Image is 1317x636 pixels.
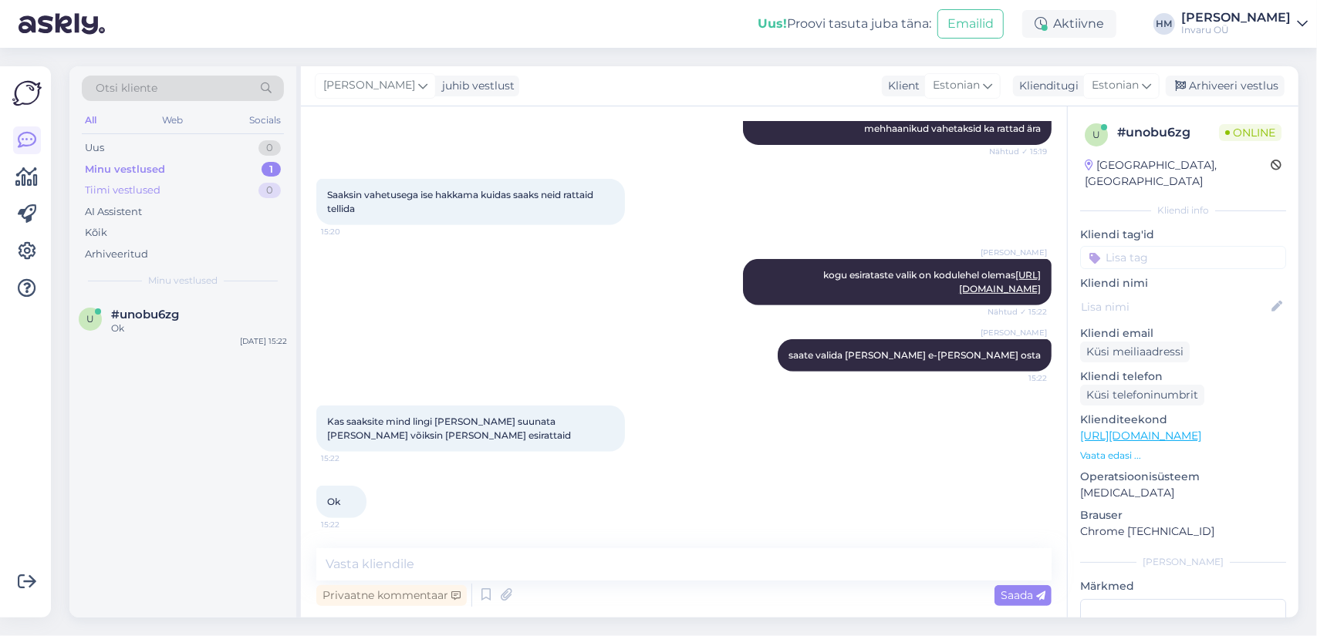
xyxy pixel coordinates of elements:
span: kogu esirataste valik on kodulehel olemas [823,269,1041,294]
div: Proovi tasuta juba täna: [758,15,931,33]
p: Kliendi email [1080,325,1286,342]
p: Kliendi tag'id [1080,227,1286,243]
div: Kõik [85,225,107,241]
div: AI Assistent [85,204,142,220]
a: [PERSON_NAME]Invaru OÜ [1181,12,1308,36]
div: Küsi telefoninumbrit [1080,385,1204,405]
span: [PERSON_NAME] [981,247,1047,258]
span: Otsi kliente [96,80,157,96]
span: #unobu6zg [111,308,179,321]
div: [GEOGRAPHIC_DATA], [GEOGRAPHIC_DATA] [1085,157,1271,190]
div: 0 [258,140,281,156]
span: u [86,313,94,325]
p: Operatsioonisüsteem [1080,469,1286,485]
span: [PERSON_NAME] [323,77,415,94]
span: Saaksin vahetusega ise hakkama kuidas saaks neid rattaid tellida [327,189,596,214]
div: Arhiveeri vestlus [1166,76,1285,96]
span: Online [1219,124,1282,141]
span: 15:22 [321,519,379,530]
span: u [1092,129,1100,140]
span: 15:20 [321,226,379,237]
p: Märkmed [1080,578,1286,594]
div: # unobu6zg [1117,123,1219,142]
span: Kas saaksite mind lingi [PERSON_NAME] suunata [PERSON_NAME] võiksin [PERSON_NAME] esirattaid [327,416,571,441]
input: Lisa tag [1080,246,1286,269]
div: Ok [111,321,287,335]
div: Socials [246,110,284,130]
div: HM [1153,13,1175,35]
div: Invaru OÜ [1181,24,1291,36]
span: Ok [327,496,340,507]
div: Klienditugi [1013,78,1079,94]
div: Kliendi info [1080,204,1286,217]
div: Küsi meiliaadressi [1080,342,1190,362]
div: Uus [85,140,104,156]
p: Vaata edasi ... [1080,449,1286,463]
b: Uus! [758,16,787,31]
div: Tiimi vestlused [85,183,160,198]
div: Aktiivne [1022,10,1116,38]
div: All [82,110,100,130]
div: [PERSON_NAME] [1080,555,1286,569]
span: Estonian [933,77,980,94]
p: [MEDICAL_DATA] [1080,485,1286,501]
p: Chrome [TECHNICAL_ID] [1080,523,1286,540]
p: Kliendi nimi [1080,275,1286,291]
span: saate valida [PERSON_NAME] e-[PERSON_NAME] osta [789,349,1041,361]
span: 15:22 [321,453,379,464]
div: Privaatne kommentaar [316,585,467,606]
input: Lisa nimi [1081,298,1268,315]
div: [DATE] 15:22 [240,335,287,347]
span: Saada [1001,588,1045,602]
span: [PERSON_NAME] [981,327,1047,338]
div: juhib vestlust [436,78,515,94]
p: Kliendi telefon [1080,368,1286,385]
p: Klienditeekond [1080,412,1286,428]
div: Web [160,110,187,130]
div: 1 [262,162,281,177]
a: [URL][DOMAIN_NAME] [1080,429,1201,443]
span: 15:22 [989,372,1047,384]
span: Minu vestlused [148,274,218,288]
button: Emailid [937,9,1004,39]
span: Nähtud ✓ 15:19 [989,146,1047,157]
div: Minu vestlused [85,162,165,177]
div: Arhiveeritud [85,247,148,262]
div: [PERSON_NAME] [1181,12,1291,24]
p: Brauser [1080,507,1286,523]
span: Nähtud ✓ 15:22 [988,306,1047,318]
img: Askly Logo [12,79,42,108]
span: Estonian [1092,77,1139,94]
div: 0 [258,183,281,198]
div: Klient [882,78,920,94]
